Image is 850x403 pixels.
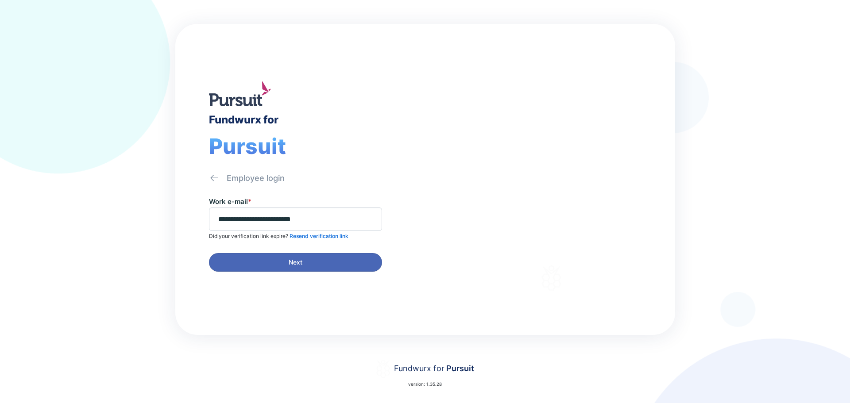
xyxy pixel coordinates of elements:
span: Pursuit [444,364,474,373]
span: Next [289,258,302,267]
div: Fundwurx for [209,113,278,126]
div: Thank you for choosing Fundwurx as your partner in driving positive social impact! [475,192,627,217]
span: Pursuit [209,133,286,159]
div: Fundwurx [475,153,577,174]
button: Next [209,253,382,272]
div: Fundwurx for [394,362,474,375]
div: Employee login [227,173,285,184]
span: Resend verification link [290,233,348,239]
p: Did your verification link expire? [209,233,348,240]
label: Work e-mail [209,197,251,206]
div: Welcome to [475,141,545,150]
p: version: 1.35.28 [408,380,442,388]
img: logo.jpg [209,81,271,106]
